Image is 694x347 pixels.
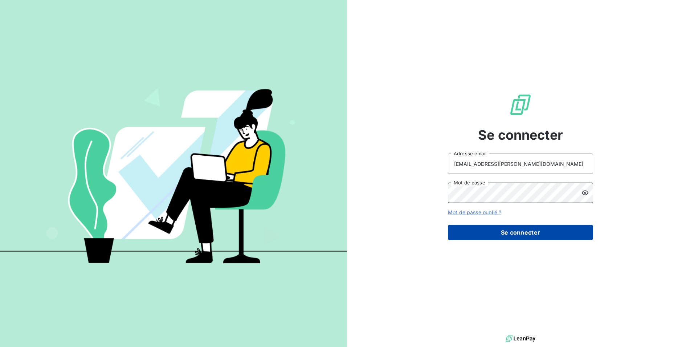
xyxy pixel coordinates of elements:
[478,125,563,145] span: Se connecter
[448,209,501,215] a: Mot de passe oublié ?
[509,93,532,116] img: Logo LeanPay
[448,153,593,174] input: placeholder
[506,333,535,344] img: logo
[448,225,593,240] button: Se connecter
